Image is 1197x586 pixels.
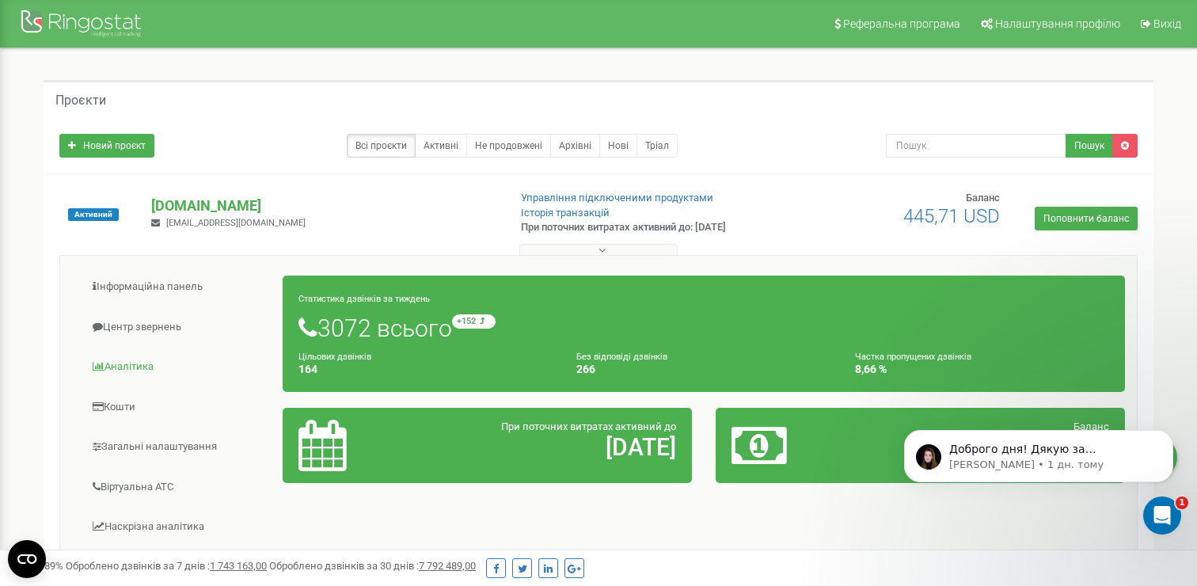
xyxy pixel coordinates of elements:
[1035,207,1138,230] a: Поповнити баланс
[298,363,553,375] h4: 164
[210,560,267,572] u: 1 743 163,00
[151,196,495,216] p: [DOMAIN_NAME]
[995,17,1120,30] span: Налаштування профілю
[72,348,283,386] a: Аналiтика
[452,314,496,329] small: +152
[865,434,1109,460] h2: 445,71 $
[72,508,283,546] a: Наскрізна аналітика
[855,352,971,362] small: Частка пропущених дзвінків
[72,308,283,347] a: Центр звернень
[886,134,1066,158] input: Пошук
[576,363,830,375] h4: 266
[636,134,678,158] a: Тріал
[8,540,46,578] button: Open CMP widget
[298,352,371,362] small: Цільових дзвінків
[72,388,283,427] a: Кошти
[72,468,283,507] a: Віртуальна АТС
[72,428,283,466] a: Загальні налаштування
[966,192,1000,204] span: Баланс
[903,205,1000,227] span: 445,71 USD
[68,208,119,221] span: Активний
[66,560,267,572] span: Оброблено дзвінків за 7 днів :
[59,134,154,158] a: Новий проєкт
[843,17,960,30] span: Реферальна програма
[521,220,773,235] p: При поточних витратах активний до: [DATE]
[1176,497,1188,509] span: 1
[72,268,283,306] a: Інформаційна панель
[166,218,306,228] span: [EMAIL_ADDRESS][DOMAIN_NAME]
[1153,17,1181,30] span: Вихід
[466,134,551,158] a: Не продовжені
[855,363,1109,375] h4: 8,66 %
[1066,134,1113,158] button: Пошук
[269,560,476,572] span: Оброблено дзвінків за 30 днів :
[432,434,676,460] h2: [DATE]
[521,207,610,219] a: Історія транзакцій
[576,352,667,362] small: Без відповіді дзвінків
[419,560,476,572] u: 7 792 489,00
[880,397,1197,543] iframe: Intercom notifications повідомлення
[55,93,106,108] h5: Проєкти
[298,294,430,304] small: Статистика дзвінків за тиждень
[415,134,467,158] a: Активні
[298,314,1109,341] h1: 3072 всього
[521,192,713,204] a: Управління підключеними продуктами
[1143,497,1181,535] iframe: Intercom live chat
[550,134,600,158] a: Архівні
[599,134,637,158] a: Нові
[501,420,676,432] span: При поточних витратах активний до
[347,134,416,158] a: Всі проєкти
